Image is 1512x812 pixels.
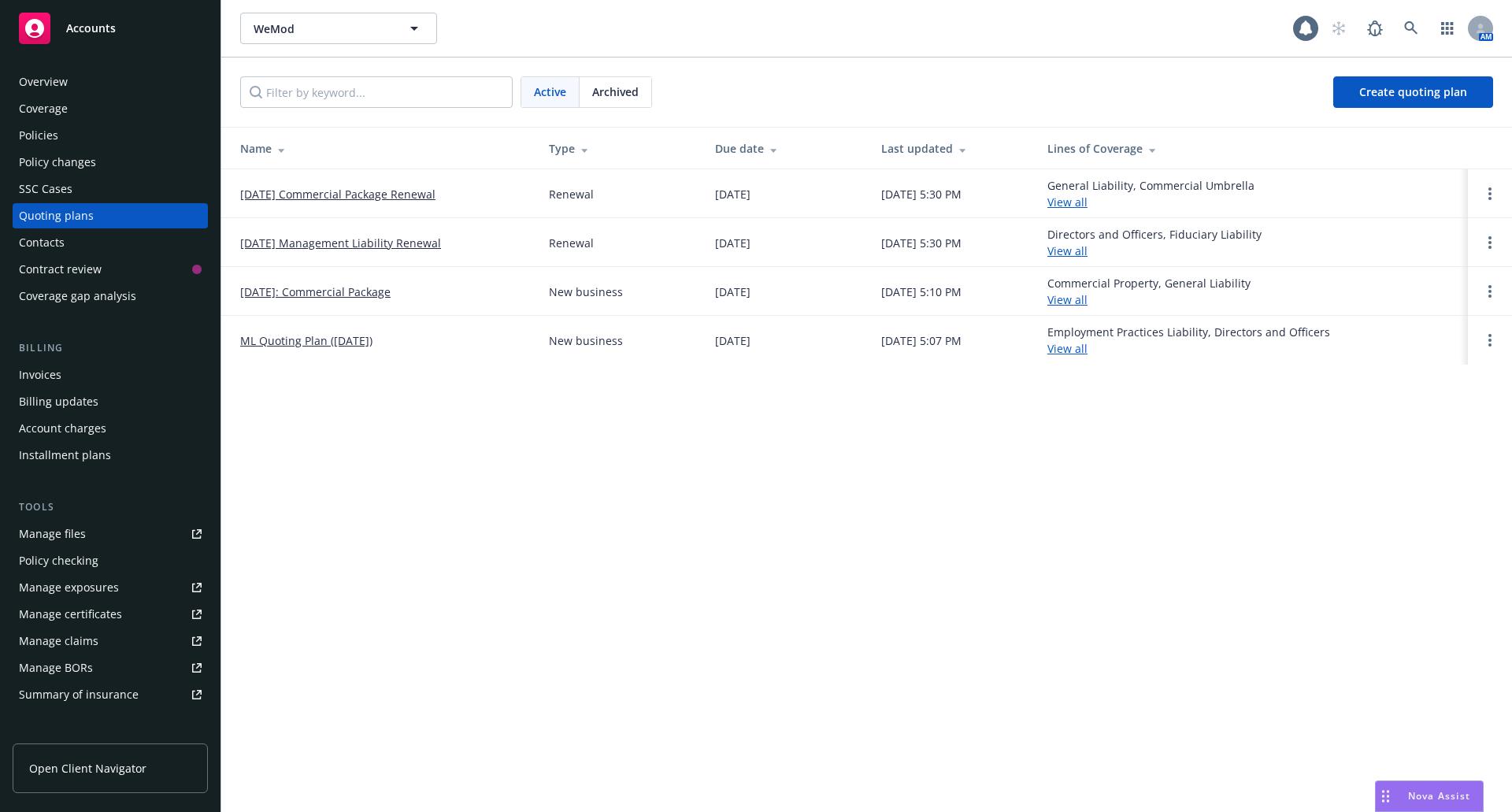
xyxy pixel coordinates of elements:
[13,682,208,707] a: Summary of insurance
[13,69,208,95] a: Overview
[1375,780,1484,812] button: Nova Assist
[240,284,391,300] a: [DATE]: Commercial Package
[1047,140,1455,157] div: Lines of Coverage
[19,443,111,468] div: Installment plans
[13,416,208,441] a: Account charges
[1480,233,1499,252] a: Open options
[13,655,208,680] a: Manage BORs
[1359,13,1391,44] a: Report a Bug
[1047,243,1088,258] a: View all
[715,332,750,349] div: [DATE]
[19,257,102,282] div: Contract review
[240,235,441,251] a: [DATE] Management Liability Renewal
[19,203,94,228] div: Quoting plans
[549,140,690,157] div: Type
[19,284,136,309] div: Coverage gap analysis
[240,140,524,157] div: Name
[240,186,435,202] a: [DATE] Commercial Package Renewal
[19,416,106,441] div: Account charges
[13,150,208,175] a: Policy changes
[1047,292,1088,307] a: View all
[1047,226,1262,259] div: Directors and Officers, Fiduciary Liability
[13,257,208,282] a: Contract review
[240,76,513,108] input: Filter by keyword...
[19,548,98,573] div: Policy checking
[13,499,208,515] div: Tools
[549,284,623,300] div: New business
[19,575,119,600] div: Manage exposures
[1480,184,1499,203] a: Open options
[1047,341,1088,356] a: View all
[19,69,68,95] div: Overview
[13,389,208,414] a: Billing updates
[19,521,86,547] div: Manage files
[19,682,139,707] div: Summary of insurance
[1432,13,1463,44] a: Switch app
[13,443,208,468] a: Installment plans
[13,230,208,255] a: Contacts
[19,176,72,202] div: SSC Cases
[715,235,750,251] div: [DATE]
[19,602,122,627] div: Manage certificates
[13,521,208,547] a: Manage files
[13,575,208,600] a: Manage exposures
[66,22,116,35] span: Accounts
[13,96,208,121] a: Coverage
[13,6,208,50] a: Accounts
[881,140,1022,157] div: Last updated
[881,186,962,202] div: [DATE] 5:30 PM
[13,548,208,573] a: Policy checking
[715,140,856,157] div: Due date
[715,284,750,300] div: [DATE]
[13,123,208,148] a: Policies
[1047,195,1088,209] a: View all
[19,123,58,148] div: Policies
[240,332,372,349] a: ML Quoting Plan ([DATE])
[549,332,623,349] div: New business
[715,186,750,202] div: [DATE]
[13,602,208,627] a: Manage certificates
[1359,84,1467,99] span: Create quoting plan
[13,203,208,228] a: Quoting plans
[1376,781,1395,811] div: Drag to move
[1333,76,1493,108] a: Create quoting plan
[254,20,390,37] span: WeMod
[549,186,594,202] div: Renewal
[549,235,594,251] div: Renewal
[13,340,208,356] div: Billing
[1047,177,1254,210] div: General Liability, Commercial Umbrella
[13,362,208,387] a: Invoices
[29,760,146,777] span: Open Client Navigator
[1480,282,1499,301] a: Open options
[19,150,96,175] div: Policy changes
[240,13,437,44] button: WeMod
[881,235,962,251] div: [DATE] 5:30 PM
[881,332,962,349] div: [DATE] 5:07 PM
[1480,331,1499,350] a: Open options
[19,230,65,255] div: Contacts
[19,655,93,680] div: Manage BORs
[13,628,208,654] a: Manage claims
[1408,789,1470,803] span: Nova Assist
[534,83,566,100] span: Active
[19,362,61,387] div: Invoices
[13,176,208,202] a: SSC Cases
[1323,13,1354,44] a: Start snowing
[19,96,68,121] div: Coverage
[19,628,98,654] div: Manage claims
[1395,13,1427,44] a: Search
[19,389,98,414] div: Billing updates
[1047,275,1251,308] div: Commercial Property, General Liability
[13,284,208,309] a: Coverage gap analysis
[881,284,962,300] div: [DATE] 5:10 PM
[592,83,639,100] span: Archived
[1047,324,1330,357] div: Employment Practices Liability, Directors and Officers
